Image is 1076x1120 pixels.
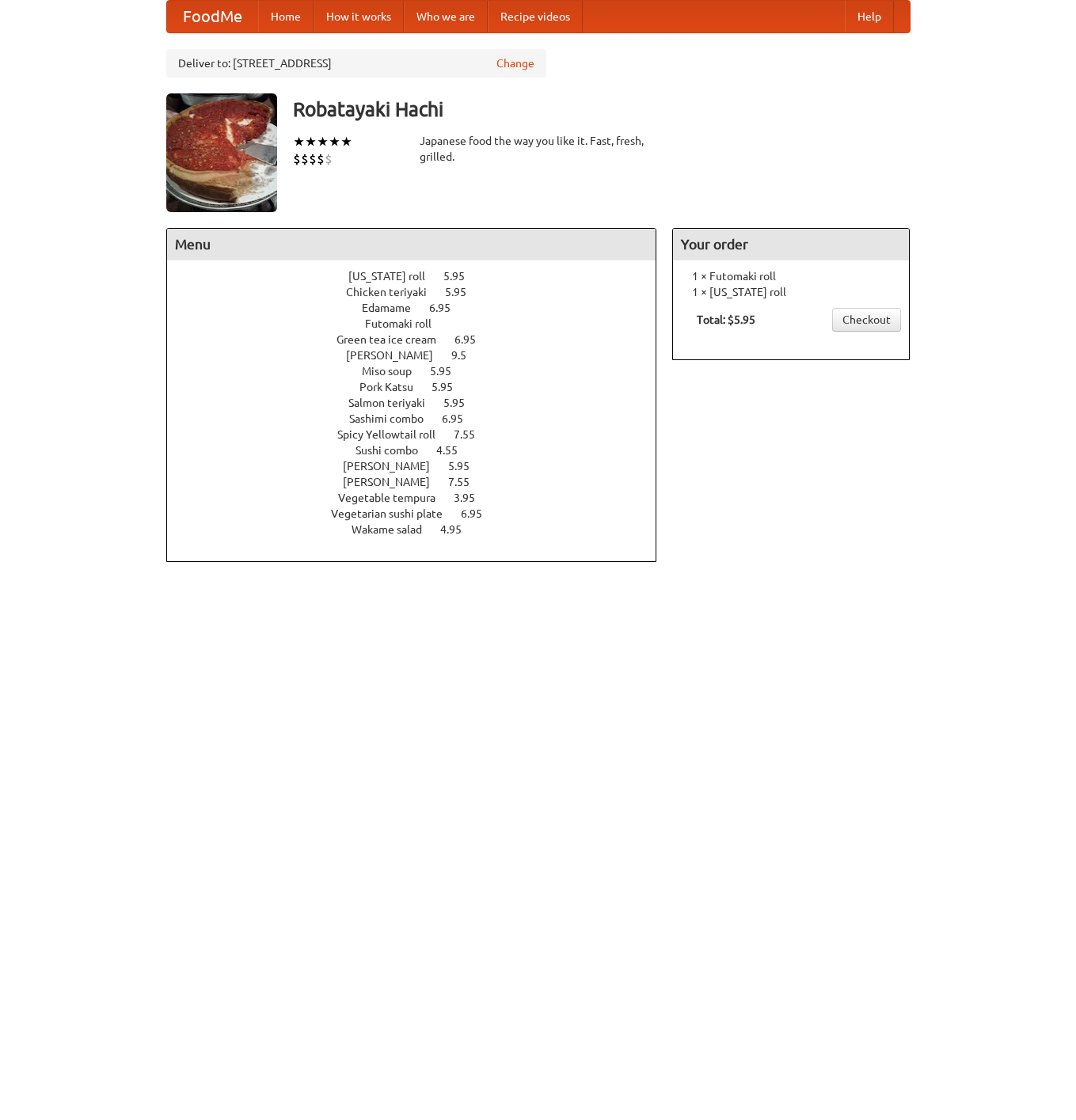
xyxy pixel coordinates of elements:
[317,133,329,150] li: ★
[496,55,534,71] a: Change
[309,150,317,168] li: $
[454,333,492,346] span: 6.95
[362,302,480,314] a: Edamame 6.95
[293,150,301,168] li: $
[420,133,657,165] div: Japanese food the way you like it. Fast, fresh, grilled.
[343,476,499,488] a: [PERSON_NAME] 7.55
[258,1,314,32] a: Home
[167,1,258,32] a: FoodMe
[346,349,496,362] a: [PERSON_NAME] 9.5
[325,150,333,168] li: $
[359,381,429,393] span: Pork Katsu
[461,507,498,520] span: 6.95
[681,268,901,284] li: 1 × Futomaki roll
[343,460,499,473] a: [PERSON_NAME] 5.95
[348,397,494,409] a: Salmon teriyaki 5.95
[352,523,491,536] a: Wakame salad 4.95
[293,93,911,125] h3: Robatayaki Hachi
[443,270,481,283] span: 5.95
[167,229,656,260] h4: Menu
[697,313,755,326] b: Total: $5.95
[317,150,325,168] li: $
[448,460,485,473] span: 5.95
[430,365,467,378] span: 5.95
[432,381,469,393] span: 5.95
[362,365,428,378] span: Miso soup
[451,349,482,362] span: 9.5
[346,286,496,298] a: Chicken teriyaki 5.95
[445,286,482,298] span: 5.95
[329,133,340,150] li: ★
[337,428,451,441] span: Spicy Yellowtail roll
[436,444,473,457] span: 4.55
[681,284,901,300] li: 1 × [US_STATE] roll
[343,476,446,488] span: [PERSON_NAME]
[305,133,317,150] li: ★
[365,317,447,330] span: Futomaki roll
[337,428,504,441] a: Spicy Yellowtail roll 7.55
[429,302,466,314] span: 6.95
[355,444,434,457] span: Sushi combo
[362,365,481,378] a: Miso soup 5.95
[673,229,909,260] h4: Your order
[404,1,488,32] a: Who we are
[440,523,477,536] span: 4.95
[359,381,482,393] a: Pork Katsu 5.95
[362,302,427,314] span: Edamame
[348,270,494,283] a: [US_STATE] roll 5.95
[454,492,491,504] span: 3.95
[314,1,404,32] a: How it works
[336,333,505,346] a: Green tea ice cream 6.95
[346,349,449,362] span: [PERSON_NAME]
[348,397,441,409] span: Salmon teriyaki
[832,308,901,332] a: Checkout
[845,1,894,32] a: Help
[442,412,479,425] span: 6.95
[349,412,439,425] span: Sashimi combo
[336,333,452,346] span: Green tea ice cream
[355,444,487,457] a: Sushi combo 4.55
[352,523,438,536] span: Wakame salad
[340,133,352,150] li: ★
[293,133,305,150] li: ★
[343,460,446,473] span: [PERSON_NAME]
[338,492,504,504] a: Vegetable tempura 3.95
[346,286,443,298] span: Chicken teriyaki
[166,49,546,78] div: Deliver to: [STREET_ADDRESS]
[331,507,458,520] span: Vegetarian sushi plate
[301,150,309,168] li: $
[488,1,583,32] a: Recipe videos
[338,492,451,504] span: Vegetable tempura
[348,270,441,283] span: [US_STATE] roll
[448,476,485,488] span: 7.55
[166,93,277,212] img: angular.jpg
[349,412,492,425] a: Sashimi combo 6.95
[443,397,481,409] span: 5.95
[454,428,491,441] span: 7.55
[331,507,511,520] a: Vegetarian sushi plate 6.95
[365,317,477,330] a: Futomaki roll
